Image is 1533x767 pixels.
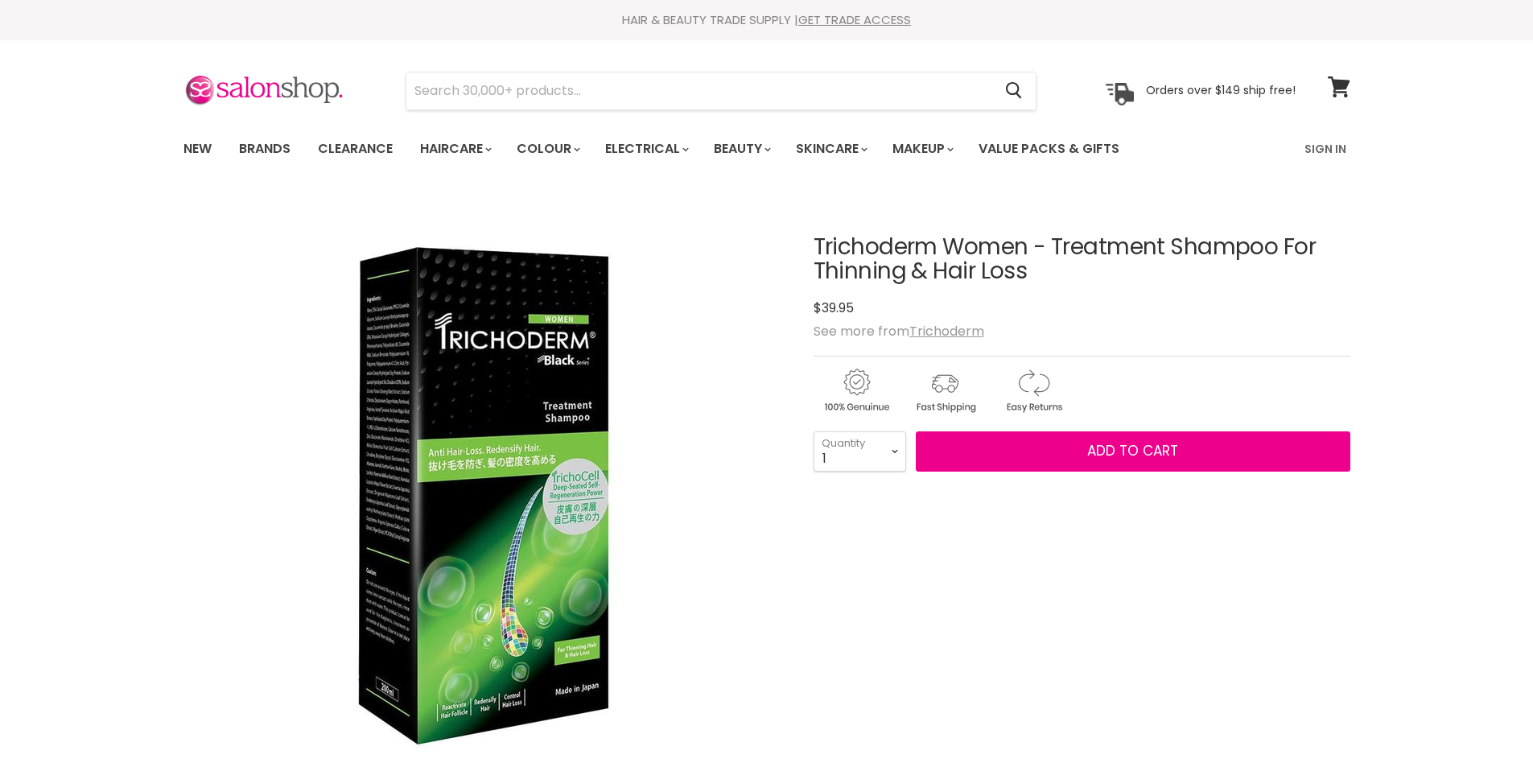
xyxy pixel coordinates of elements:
[306,132,405,166] a: Clearance
[505,132,590,166] a: Colour
[798,11,911,28] a: GET TRADE ACCESS
[909,322,984,340] a: Trichoderm
[814,366,899,415] img: genuine.gif
[406,72,1036,110] form: Product
[814,431,906,472] select: Quantity
[902,366,987,415] img: shipping.gif
[966,132,1131,166] a: Value Packs & Gifts
[814,235,1350,285] h1: Trichoderm Women - Treatment Shampoo For Thinning & Hair Loss
[702,132,781,166] a: Beauty
[991,366,1076,415] img: returns.gif
[784,132,877,166] a: Skincare
[406,72,993,109] input: Search
[163,126,1370,172] nav: Main
[814,299,854,317] span: $39.95
[1146,83,1296,97] p: Orders over $149 ship free!
[163,12,1370,28] div: HAIR & BEAUTY TRADE SUPPLY |
[171,126,1214,172] ul: Main menu
[1295,132,1356,166] a: Sign In
[993,72,1036,109] button: Search
[408,132,501,166] a: Haircare
[171,132,224,166] a: New
[1087,441,1178,460] span: Add to cart
[593,132,699,166] a: Electrical
[227,132,303,166] a: Brands
[814,322,984,340] span: See more from
[880,132,963,166] a: Makeup
[916,431,1350,472] button: Add to cart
